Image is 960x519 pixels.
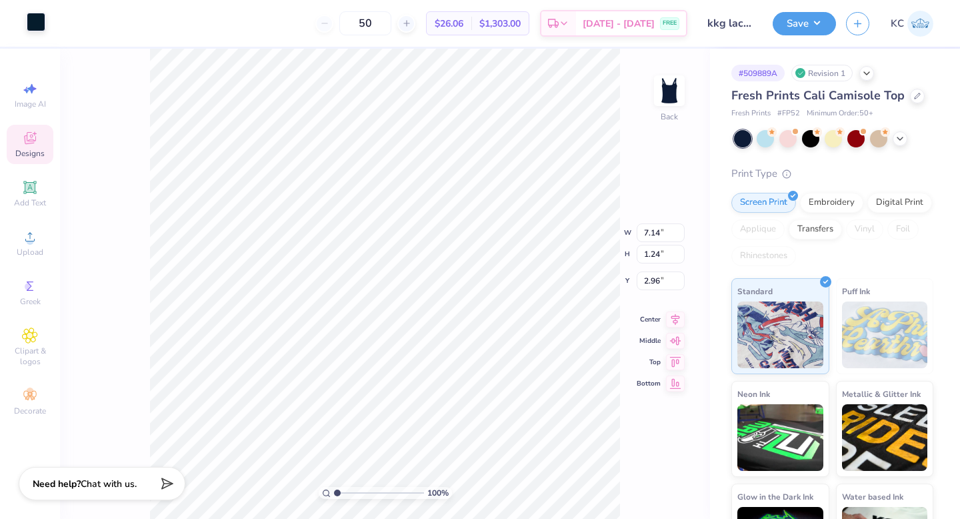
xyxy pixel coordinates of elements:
div: Applique [731,219,785,239]
span: Fresh Prints [731,108,771,119]
span: Chat with us. [81,478,137,490]
span: Minimum Order: 50 + [807,108,873,119]
strong: Need help? [33,478,81,490]
span: Bottom [637,379,661,388]
button: Save [773,12,836,35]
span: FREE [663,19,677,28]
div: Screen Print [731,193,796,213]
input: – – [339,11,391,35]
img: Back [656,77,683,104]
span: Designs [15,148,45,159]
div: Embroidery [800,193,863,213]
span: Top [637,358,661,367]
span: # FP52 [777,108,800,119]
span: Center [637,315,661,324]
span: 100 % [427,487,449,499]
span: Middle [637,336,661,346]
span: Add Text [14,197,46,208]
div: Vinyl [846,219,883,239]
div: Transfers [789,219,842,239]
span: Upload [17,247,43,257]
div: Foil [887,219,919,239]
span: KC [891,16,904,31]
img: Puff Ink [842,302,928,368]
div: Revision 1 [791,65,853,81]
div: Rhinestones [731,246,796,266]
span: $26.06 [435,17,463,31]
span: Decorate [14,406,46,416]
span: Image AI [15,99,46,109]
span: $1,303.00 [479,17,521,31]
img: Neon Ink [737,404,823,471]
div: Digital Print [867,193,932,213]
div: Back [661,111,678,123]
span: Neon Ink [737,387,770,401]
img: Metallic & Glitter Ink [842,404,928,471]
span: Water based Ink [842,490,903,504]
span: Greek [20,296,41,307]
img: Standard [737,302,823,368]
span: Standard [737,284,773,298]
span: Clipart & logos [7,346,53,367]
span: Metallic & Glitter Ink [842,387,921,401]
span: [DATE] - [DATE] [583,17,655,31]
span: Glow in the Dark Ink [737,490,813,504]
span: Puff Ink [842,284,870,298]
a: KC [891,11,933,37]
img: Kaitlyn Carruth [907,11,933,37]
div: Print Type [731,166,933,181]
span: Fresh Prints Cali Camisole Top [731,87,905,103]
div: # 509889A [731,65,785,81]
input: Untitled Design [697,10,763,37]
